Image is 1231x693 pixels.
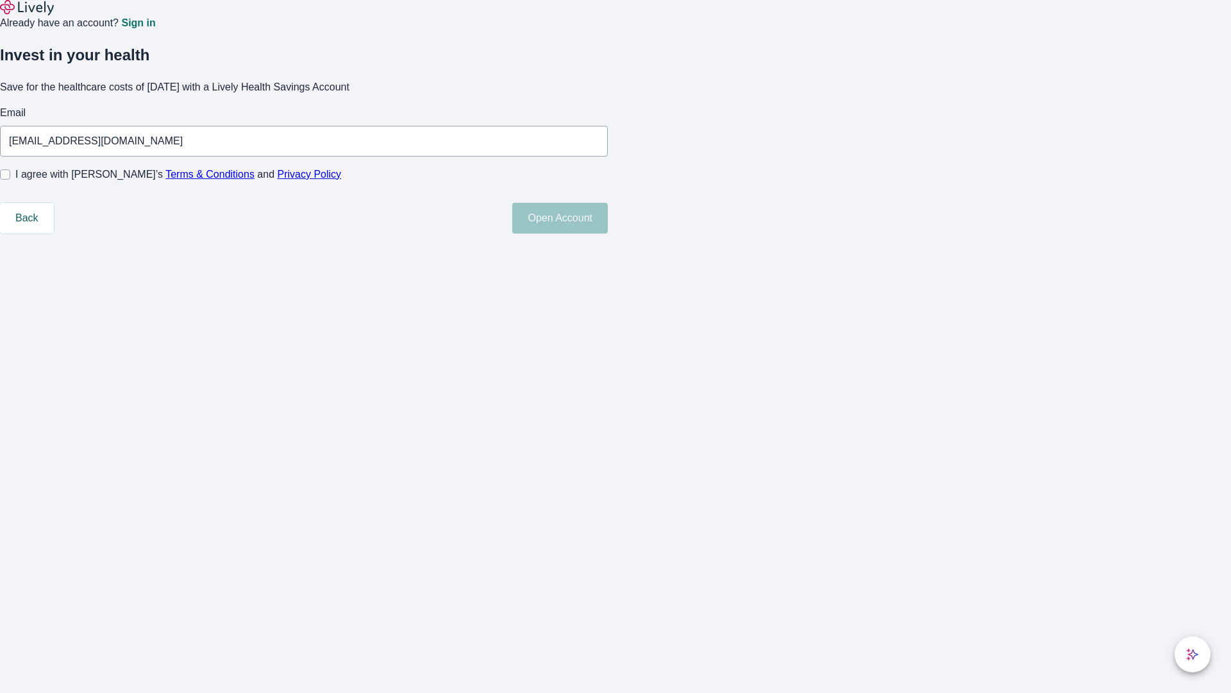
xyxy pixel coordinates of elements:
button: chat [1175,637,1210,672]
a: Sign in [121,18,155,28]
svg: Lively AI Assistant [1186,648,1199,661]
a: Terms & Conditions [165,169,255,180]
span: I agree with [PERSON_NAME]’s and [15,167,341,182]
a: Privacy Policy [278,169,342,180]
